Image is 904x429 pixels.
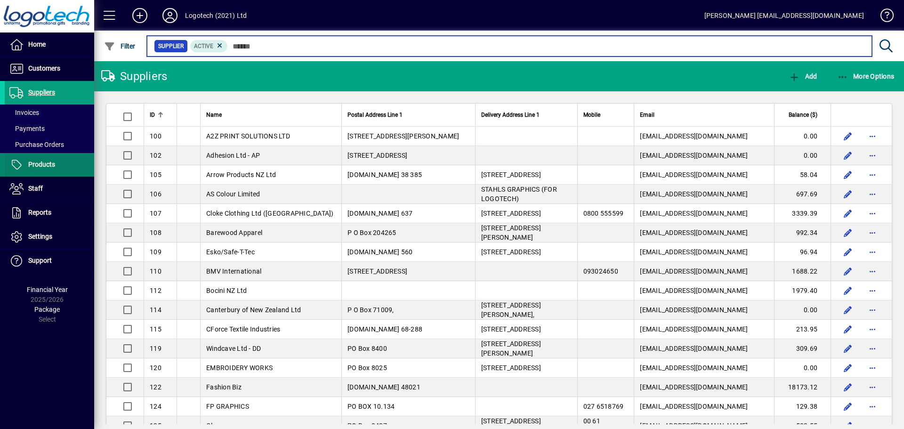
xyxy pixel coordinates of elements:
button: Edit [840,360,856,375]
span: [STREET_ADDRESS] [347,152,407,159]
span: 112 [150,287,161,294]
span: Windcave Ltd - DD [206,345,261,352]
span: A2Z PRINT SOLUTIONS LTD [206,132,290,140]
span: PO BOX 10.134 [347,403,395,410]
span: Fashion Biz [206,383,242,391]
span: Barewood Apparel [206,229,262,236]
span: 108 [150,229,161,236]
span: PO Box 8025 [347,364,387,372]
span: Supplier [158,41,184,51]
button: More options [865,322,880,337]
td: 0.00 [774,127,831,146]
span: Add [789,73,817,80]
span: Esko/Safe-T-Tec [206,248,255,256]
span: Active [194,43,213,49]
button: More options [865,186,880,202]
span: Customers [28,65,60,72]
div: Balance ($) [780,110,826,120]
span: Products [28,161,55,168]
button: Add [125,7,155,24]
span: [EMAIL_ADDRESS][DOMAIN_NAME] [640,383,748,391]
td: 1688.22 [774,262,831,281]
button: Add [786,68,819,85]
button: More options [865,380,880,395]
div: ID [150,110,171,120]
div: Email [640,110,768,120]
button: Profile [155,7,185,24]
span: Delivery Address Line 1 [481,110,540,120]
span: [EMAIL_ADDRESS][DOMAIN_NAME] [640,132,748,140]
span: [EMAIL_ADDRESS][DOMAIN_NAME] [640,229,748,236]
span: Financial Year [27,286,68,293]
span: 027 6518769 [583,403,624,410]
span: Settings [28,233,52,240]
button: More options [865,302,880,317]
span: P O Box 71009, [347,306,394,314]
span: Bocini NZ Ltd [206,287,247,294]
button: More options [865,360,880,375]
span: P O Box 204265 [347,229,396,236]
td: 309.69 [774,339,831,358]
span: Arrow Products NZ Ltd [206,171,276,178]
button: Edit [840,399,856,414]
button: Edit [840,129,856,144]
button: More options [865,341,880,356]
span: [DOMAIN_NAME] 68-288 [347,325,422,333]
span: [EMAIL_ADDRESS][DOMAIN_NAME] [640,210,748,217]
span: 0800 555599 [583,210,624,217]
span: [DOMAIN_NAME] 637 [347,210,412,217]
span: Payments [9,125,45,132]
span: STAHLS GRAPHICS (FOR LOGOTECH) [481,186,557,202]
span: [DOMAIN_NAME] 48021 [347,383,420,391]
button: More options [865,129,880,144]
span: EMBROIDERY WORKS [206,364,273,372]
td: 18173.12 [774,378,831,397]
span: 110 [150,267,161,275]
button: Filter [102,38,138,55]
td: 1979.40 [774,281,831,300]
span: Postal Address Line 1 [347,110,403,120]
span: [STREET_ADDRESS] [481,171,541,178]
button: More options [865,399,880,414]
a: Invoices [5,105,94,121]
span: 114 [150,306,161,314]
td: 0.00 [774,146,831,165]
button: More options [865,167,880,182]
td: 697.69 [774,185,831,204]
span: [EMAIL_ADDRESS][DOMAIN_NAME] [640,190,748,198]
button: Edit [840,264,856,279]
button: More Options [835,68,897,85]
span: [EMAIL_ADDRESS][DOMAIN_NAME] [640,403,748,410]
td: 129.38 [774,397,831,416]
a: Home [5,33,94,57]
span: [EMAIL_ADDRESS][DOMAIN_NAME] [640,364,748,372]
button: More options [865,244,880,259]
span: 120 [150,364,161,372]
span: [STREET_ADDRESS] [347,267,407,275]
span: Adhesion Ltd - AP [206,152,260,159]
div: Suppliers [101,69,167,84]
a: Products [5,153,94,177]
span: 102 [150,152,161,159]
button: More options [865,148,880,163]
span: [EMAIL_ADDRESS][DOMAIN_NAME] [640,171,748,178]
button: Edit [840,244,856,259]
span: Invoices [9,109,39,116]
span: Home [28,40,46,48]
td: 0.00 [774,358,831,378]
button: Edit [840,380,856,395]
span: 100 [150,132,161,140]
span: Name [206,110,222,120]
span: 119 [150,345,161,352]
span: [EMAIL_ADDRESS][DOMAIN_NAME] [640,287,748,294]
span: Reports [28,209,51,216]
button: Edit [840,167,856,182]
div: Logotech (2021) Ltd [185,8,247,23]
td: 992.34 [774,223,831,243]
span: 093024650 [583,267,618,275]
div: Name [206,110,336,120]
div: Mobile [583,110,629,120]
button: Edit [840,206,856,221]
span: BMV International [206,267,261,275]
button: More options [865,264,880,279]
